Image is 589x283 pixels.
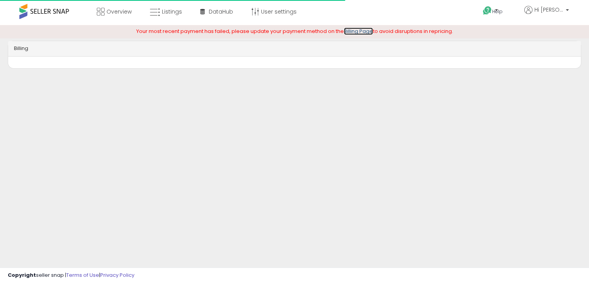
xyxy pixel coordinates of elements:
[106,8,132,16] span: Overview
[534,6,563,14] span: Hi [PERSON_NAME]
[8,41,581,57] div: Billing
[162,8,182,16] span: Listings
[136,28,453,35] span: Your most recent payment has failed, please update your payment method on the to avoid disruption...
[524,6,569,23] a: Hi [PERSON_NAME]
[8,272,134,279] div: seller snap | |
[344,28,373,35] a: Billing Page
[8,271,36,279] strong: Copyright
[483,6,492,16] i: Get Help
[492,8,503,15] span: Help
[209,8,233,16] span: DataHub
[100,271,134,279] a: Privacy Policy
[66,271,99,279] a: Terms of Use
